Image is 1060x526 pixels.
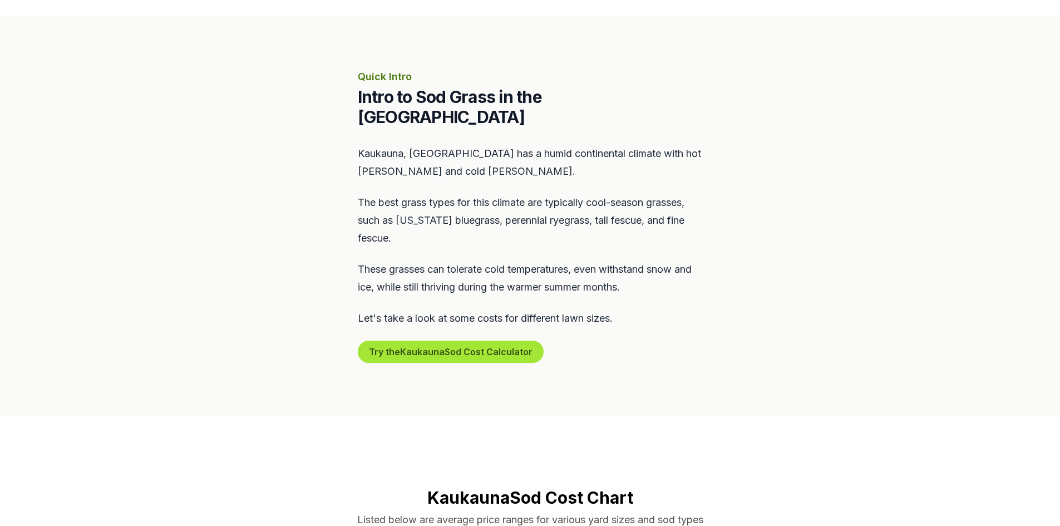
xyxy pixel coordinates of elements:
[358,194,703,247] p: The best grass types for this climate are typically cool-season grasses, such as [US_STATE] blueg...
[358,341,544,363] button: Try theKaukaunaSod Cost Calculator
[358,87,703,127] h2: Intro to Sod Grass in the [GEOGRAPHIC_DATA]
[358,260,703,296] p: These grasses can tolerate cold temperatures, even withstand snow and ice, while still thriving d...
[358,309,703,327] p: Let's take a look at some costs for different lawn sizes.
[228,488,833,508] h2: Kaukauna Sod Cost Chart
[358,69,703,85] p: Quick Intro
[358,145,703,180] p: Kaukauna, [GEOGRAPHIC_DATA] has a humid continental climate with hot [PERSON_NAME] and cold [PERS...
